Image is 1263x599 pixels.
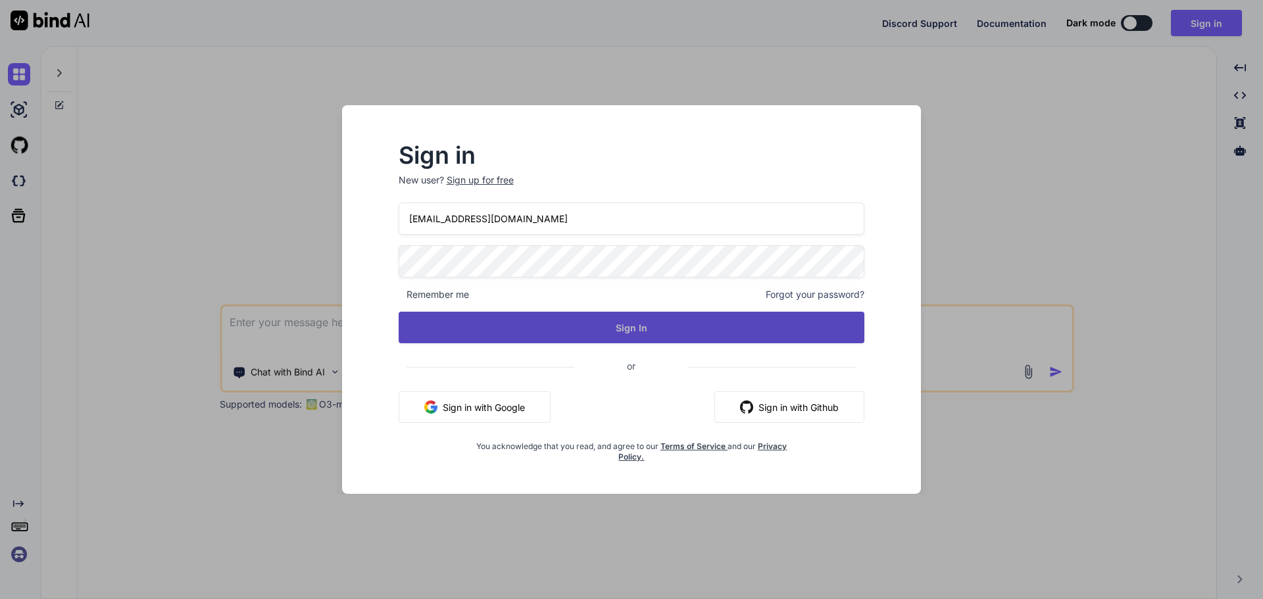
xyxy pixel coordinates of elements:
[399,174,865,203] p: New user?
[660,441,728,451] a: Terms of Service
[424,400,437,414] img: google
[618,441,787,462] a: Privacy Policy.
[399,145,865,166] h2: Sign in
[399,391,551,423] button: Sign in with Google
[714,391,864,423] button: Sign in with Github
[399,288,469,301] span: Remember me
[399,312,865,343] button: Sign In
[740,400,753,414] img: github
[399,203,865,235] input: Login or Email
[574,350,688,382] span: or
[476,433,787,462] div: You acknowledge that you read, and agree to our and our
[766,288,864,301] span: Forgot your password?
[447,174,514,187] div: Sign up for free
